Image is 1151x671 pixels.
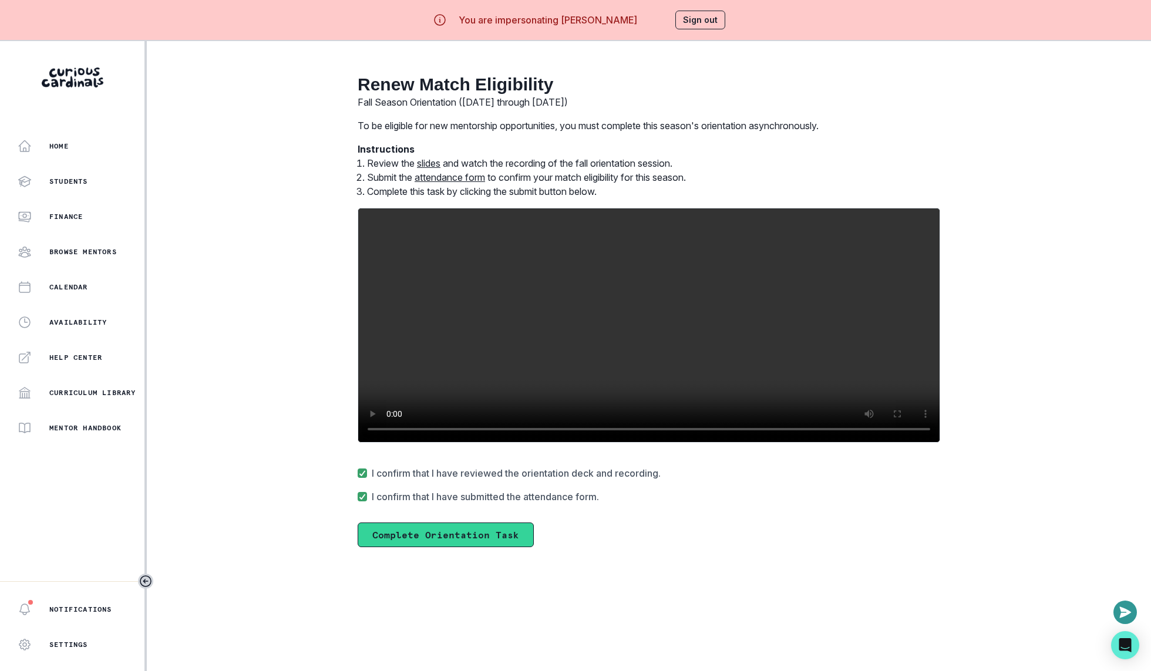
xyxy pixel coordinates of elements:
[367,156,940,170] li: Review the and watch the recording of the fall orientation session.
[49,177,88,186] p: Students
[459,13,637,27] p: You are impersonating [PERSON_NAME]
[358,95,940,109] p: Fall Season Orientation ([DATE] through [DATE])
[49,247,117,257] p: Browse Mentors
[42,68,103,87] img: Curious Cardinals Logo
[49,282,88,292] p: Calendar
[417,157,440,169] a: slides
[372,466,661,480] span: I confirm that I have reviewed the orientation deck and recording.
[1111,631,1139,659] div: Open Intercom Messenger
[358,142,940,156] p: Instructions
[49,605,112,614] p: Notifications
[415,171,485,183] a: attendance form
[675,11,725,29] button: Sign out
[1113,601,1137,624] button: Open or close messaging widget
[358,74,940,95] h2: Renew Match Eligibility
[49,318,107,327] p: Availability
[372,490,599,504] span: I confirm that I have submitted the attendance form.
[49,141,69,151] p: Home
[358,119,940,133] p: To be eligible for new mentorship opportunities, you must complete this season's orientation asyn...
[49,423,122,433] p: Mentor Handbook
[367,184,940,198] li: Complete this task by clicking the submit button below.
[49,353,102,362] p: Help Center
[49,212,83,221] p: Finance
[49,388,136,397] p: Curriculum Library
[49,640,88,649] p: Settings
[358,522,534,547] button: Complete Orientation Task
[138,574,153,589] button: Toggle sidebar
[367,170,940,184] li: Submit the to confirm your match eligibility for this season.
